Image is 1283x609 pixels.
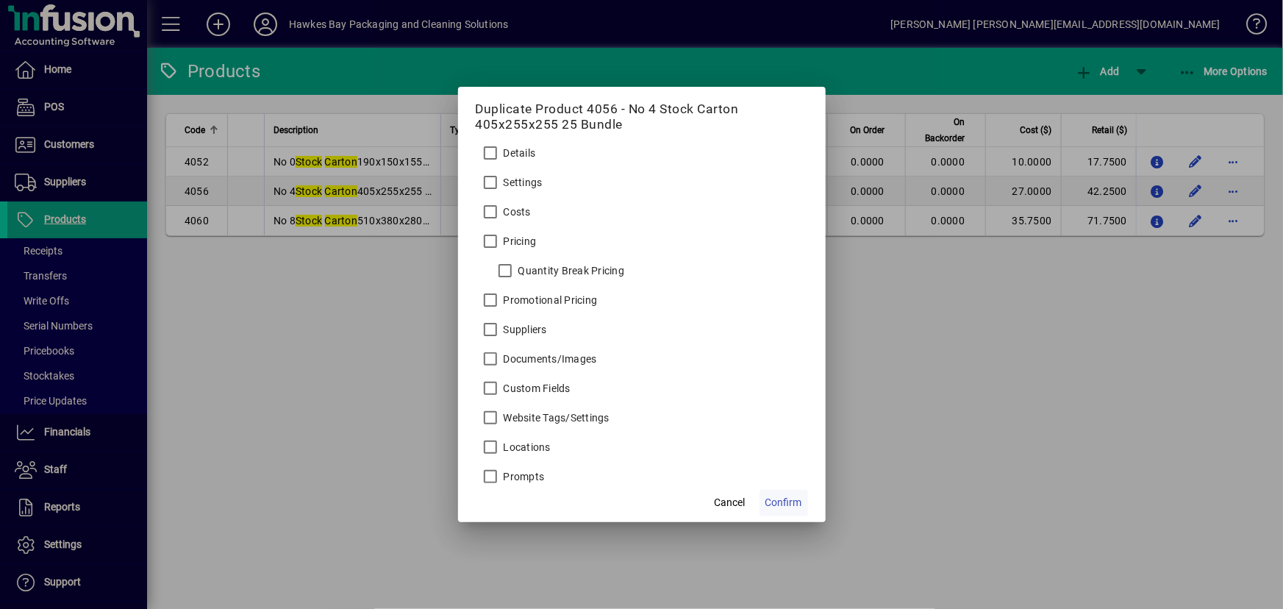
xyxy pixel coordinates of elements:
label: Details [501,146,536,160]
label: Website Tags/Settings [501,410,610,425]
label: Costs [501,204,531,219]
span: Confirm [765,495,802,510]
label: Settings [501,175,543,190]
label: Prompts [501,469,545,484]
span: Cancel [715,495,746,510]
button: Confirm [760,490,808,516]
h5: Duplicate Product 4056 - No 4 Stock Carton 405x255x255 25 Bundle [476,101,808,132]
label: Locations [501,440,551,455]
label: Promotional Pricing [501,293,598,307]
label: Custom Fields [501,381,571,396]
label: Quantity Break Pricing [515,263,625,278]
label: Suppliers [501,322,547,337]
label: Pricing [501,234,537,249]
button: Cancel [707,490,754,516]
label: Documents/Images [501,352,597,366]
